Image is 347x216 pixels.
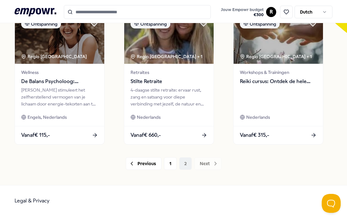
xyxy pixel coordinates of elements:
[137,114,161,121] span: Nederlands
[266,7,276,17] button: R
[240,20,280,28] div: Ontspanning
[21,53,88,60] div: Regio [GEOGRAPHIC_DATA]
[124,13,214,144] a: package imageOntspanningRegio [GEOGRAPHIC_DATA] + 1RetraitesStilte Retraite4-daagse stilte retrai...
[21,131,50,139] span: Vanaf € 115,-
[21,87,98,108] div: [PERSON_NAME] stimuleert het zelfherstellend vermogen van je lichaam door energie-tekorten aan te...
[240,69,317,76] span: Workshops & Trainingen
[131,69,207,76] span: Retraites
[131,77,207,86] span: Stilte Retraite
[220,6,265,19] button: Jouw Empowr budget€300
[240,77,317,86] span: Reiki cursus: Ontdek de hele kracht van [PERSON_NAME]
[15,13,104,64] img: package image
[21,69,98,76] span: Wellness
[131,87,207,108] div: 4-daagse stilte retraite: ervaar rust, zang en satsang voor diepe verbinding met jezelf, de natuu...
[15,13,105,144] a: package imageOntspanningRegio [GEOGRAPHIC_DATA] WellnessDe Balans Psycholoog: [PERSON_NAME][PERSO...
[322,194,341,213] iframe: Help Scout Beacon - Open
[218,5,266,19] a: Jouw Empowr budget€300
[131,131,161,139] span: Vanaf € 660,-
[131,53,203,60] div: Regio [GEOGRAPHIC_DATA] + 1
[246,114,270,121] span: Nederlands
[234,13,323,64] img: package image
[21,20,61,28] div: Ontspanning
[27,114,67,121] span: Engels, Nederlands
[126,157,161,170] button: Previous
[240,131,269,139] span: Vanaf € 315,-
[221,7,264,12] span: Jouw Empowr budget
[164,157,177,170] button: 1
[131,20,170,28] div: Ontspanning
[233,13,323,144] a: package imageOntspanningRegio [GEOGRAPHIC_DATA] + 1Workshops & TrainingenReiki cursus: Ontdek de ...
[124,13,214,64] img: package image
[21,77,98,86] span: De Balans Psycholoog: [PERSON_NAME]
[64,5,211,19] input: Search for products, categories or subcategories
[240,53,312,60] div: Regio [GEOGRAPHIC_DATA] + 1
[15,198,50,204] a: Legal & Privacy
[221,12,264,17] span: € 300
